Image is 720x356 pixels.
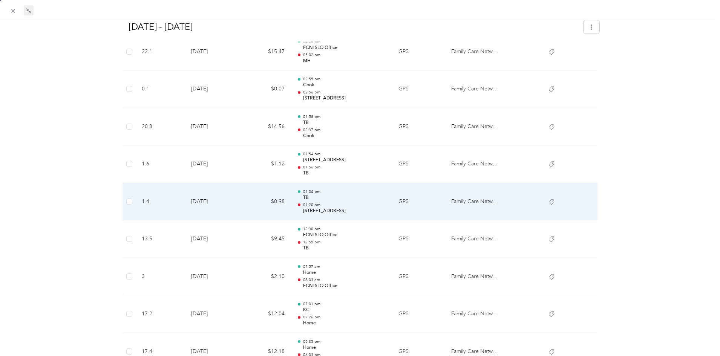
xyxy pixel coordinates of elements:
p: Cook [303,82,386,89]
p: 01:56 pm [303,165,386,170]
p: TB [303,119,386,126]
p: 02:56 pm [303,90,386,95]
td: 20.8 [136,108,185,146]
td: Family Care Network [445,145,506,183]
td: $9.45 [242,220,291,258]
td: 0.1 [136,70,185,108]
p: FCNI SLO Office [303,283,386,289]
p: FCNI SLO Office [303,232,386,238]
td: GPS [392,220,445,258]
td: Family Care Network [445,33,506,71]
td: $0.07 [242,70,291,108]
td: GPS [392,33,445,71]
td: 3 [136,258,185,296]
p: FCNI SLO Office [303,44,386,51]
td: $12.04 [242,295,291,333]
p: 07:01 pm [303,301,386,307]
p: Home [303,344,386,351]
td: 1.6 [136,145,185,183]
td: [DATE] [185,258,242,296]
p: TB [303,194,386,201]
td: Family Care Network [445,70,506,108]
td: GPS [392,108,445,146]
td: 17.2 [136,295,185,333]
p: 01:54 pm [303,151,386,157]
td: Family Care Network [445,295,506,333]
td: GPS [392,145,445,183]
td: 22.1 [136,33,185,71]
td: [DATE] [185,183,242,221]
p: 12:55 pm [303,240,386,245]
td: [DATE] [185,145,242,183]
td: [DATE] [185,33,242,71]
p: Home [303,320,386,327]
p: 05:35 pm [303,339,386,344]
td: $0.98 [242,183,291,221]
td: $1.12 [242,145,291,183]
p: 01:04 pm [303,189,386,194]
td: Family Care Network [445,258,506,296]
td: 13.5 [136,220,185,258]
p: 08:03 am [303,277,386,283]
p: 02:37 pm [303,127,386,133]
p: 05:02 pm [303,52,386,58]
td: GPS [392,295,445,333]
td: Family Care Network [445,183,506,221]
p: 01:20 pm [303,202,386,208]
p: [STREET_ADDRESS] [303,157,386,163]
p: [STREET_ADDRESS] [303,208,386,214]
p: 12:30 pm [303,226,386,232]
p: KC [303,307,386,313]
td: Family Care Network [445,220,506,258]
p: 07:26 pm [303,315,386,320]
p: TB [303,245,386,252]
p: Cook [303,133,386,139]
td: $2.10 [242,258,291,296]
td: GPS [392,70,445,108]
p: MH [303,58,386,64]
td: Family Care Network [445,108,506,146]
iframe: Everlance-gr Chat Button Frame [678,314,720,356]
p: 07:57 am [303,264,386,269]
td: $14.56 [242,108,291,146]
td: GPS [392,258,445,296]
td: [DATE] [185,70,242,108]
td: [DATE] [185,220,242,258]
p: 01:58 pm [303,114,386,119]
td: GPS [392,183,445,221]
td: [DATE] [185,108,242,146]
p: 02:55 pm [303,76,386,82]
h1: Aug 18 - 31, 2025 [121,18,578,36]
p: [STREET_ADDRESS] [303,95,386,102]
td: $15.47 [242,33,291,71]
p: TB [303,170,386,177]
td: 1.4 [136,183,185,221]
p: Home [303,269,386,276]
td: [DATE] [185,295,242,333]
